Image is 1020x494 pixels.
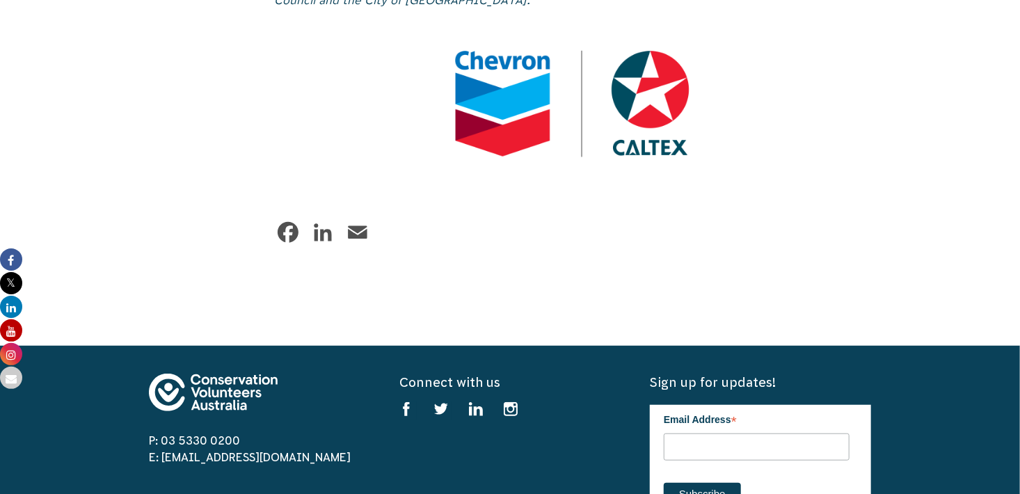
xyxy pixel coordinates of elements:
[650,374,871,391] h5: Sign up for updates!
[149,434,240,447] a: P: 03 5330 0200
[149,451,351,463] a: E: [EMAIL_ADDRESS][DOMAIN_NAME]
[399,374,621,391] h5: Connect with us
[274,218,302,246] a: Facebook
[149,374,278,411] img: logo-footer.svg
[309,218,337,246] a: LinkedIn
[664,405,850,431] label: Email Address
[344,218,372,246] a: Email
